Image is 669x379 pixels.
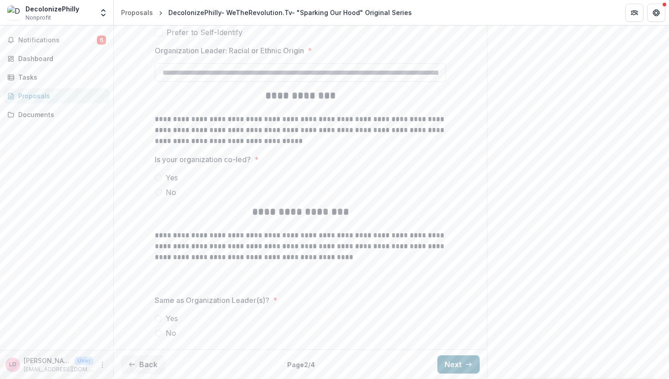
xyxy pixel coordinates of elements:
a: Documents [4,107,110,122]
span: Yes [166,313,178,324]
div: Proposals [18,91,102,101]
span: Yes [166,172,178,183]
button: Next [437,355,480,374]
span: No [166,187,176,198]
p: [PERSON_NAME] [24,356,71,365]
button: Back [121,355,165,374]
div: Lakesha Datts [9,362,16,368]
button: Partners [625,4,644,22]
button: Open entity switcher [97,4,110,22]
button: More [97,359,108,370]
p: User [75,357,93,365]
p: Page 2 / 4 [287,360,315,369]
span: 6 [97,36,106,45]
div: DecolonizePhilly- WeTheRevolution.Tv- "Sparking Our Hood" Original Series [168,8,412,17]
a: Tasks [4,70,110,85]
p: Is your organization co-led? [155,154,251,165]
p: Same as Organization Leader(s)? [155,295,269,306]
div: Tasks [18,72,102,82]
span: Prefer to Self-Identify [167,27,243,38]
span: Notifications [18,36,97,44]
div: Dashboard [18,54,102,63]
button: Notifications6 [4,33,110,47]
a: Dashboard [4,51,110,66]
button: Get Help [647,4,665,22]
p: [EMAIL_ADDRESS][DOMAIN_NAME] [24,365,93,374]
div: Documents [18,110,102,119]
a: Proposals [117,6,157,19]
div: Proposals [121,8,153,17]
div: DecolonizePhilly [25,4,79,14]
a: Proposals [4,88,110,103]
p: Organization Leader: Racial or Ethnic Origin [155,45,304,56]
nav: breadcrumb [117,6,416,19]
span: No [166,328,176,338]
span: Nonprofit [25,14,51,22]
img: DecolonizePhilly [7,5,22,20]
